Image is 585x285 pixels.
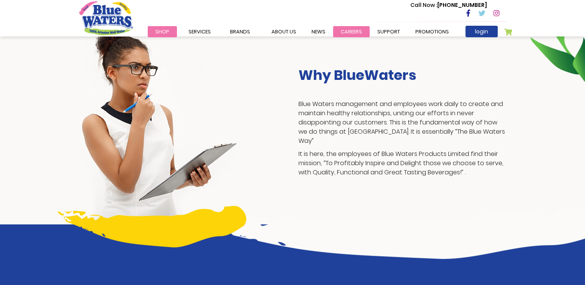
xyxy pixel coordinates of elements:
span: Brands [230,28,250,35]
p: Blue Waters management and employees work daily to create and maintain healthy relationships, uni... [298,99,506,146]
a: careers [333,26,370,37]
a: News [304,26,333,37]
a: login [465,26,498,37]
a: store logo [79,1,133,35]
span: Services [188,28,211,35]
a: support [370,26,408,37]
p: [PHONE_NUMBER] [410,1,487,9]
img: career-intro-art.png [176,208,585,259]
h3: Why BlueWaters [298,67,506,83]
img: career-yellow-bar.png [58,206,246,247]
a: Promotions [408,26,457,37]
a: about us [264,26,304,37]
p: It is here, the employees of Blue Waters Products Limited find their mission, “To Profitably Insp... [298,149,506,177]
span: Call Now : [410,1,437,9]
img: career-girl-image.png [79,23,238,224]
span: Shop [155,28,169,35]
